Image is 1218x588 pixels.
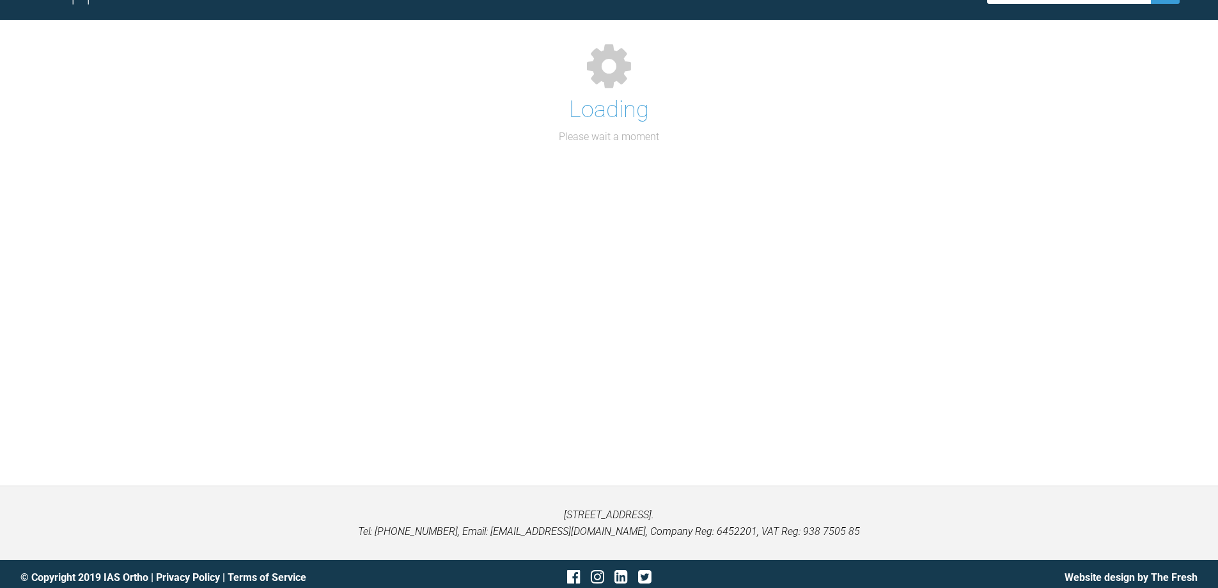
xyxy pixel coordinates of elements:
[1065,571,1198,584] a: Website design by The Fresh
[569,91,649,129] h1: Loading
[559,129,659,145] p: Please wait a moment
[156,571,220,584] a: Privacy Policy
[20,569,413,586] div: © Copyright 2019 IAS Ortho | |
[20,507,1198,539] p: [STREET_ADDRESS]. Tel: [PHONE_NUMBER], Email: [EMAIL_ADDRESS][DOMAIN_NAME], Company Reg: 6452201,...
[228,571,306,584] a: Terms of Service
